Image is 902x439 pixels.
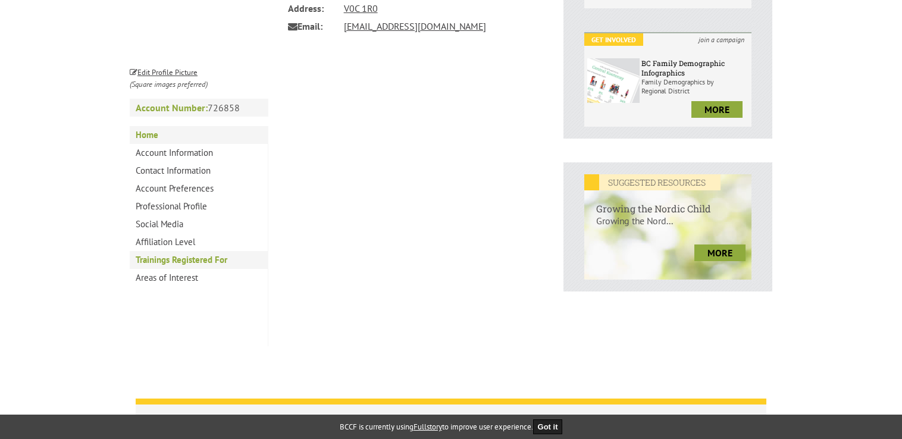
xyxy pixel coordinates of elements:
[130,144,268,162] a: Account Information
[130,126,268,144] a: Home
[130,65,198,77] a: Edit Profile Picture
[130,197,268,215] a: Professional Profile
[330,406,384,429] a: Donate
[130,215,268,233] a: Social Media
[145,406,190,429] a: News
[199,406,248,429] a: About
[414,422,442,432] a: Fullstory
[130,67,198,77] small: Edit Profile Picture
[461,406,516,429] a: Sitemap
[393,406,452,429] a: Contact
[130,180,268,197] a: Account Preferences
[288,17,336,35] span: Email
[584,190,751,215] h6: Growing the Nordic Child
[130,162,268,180] a: Contact Information
[641,58,748,77] h6: BC Family Demographic Infographics
[344,20,486,32] a: [EMAIL_ADDRESS][DOMAIN_NAME]
[257,406,321,429] a: Programs
[130,233,268,251] a: Affiliation Level
[641,77,748,95] p: Family Demographics by Regional District
[584,174,721,190] em: SUGGESTED RESOURCES
[691,101,743,118] a: more
[694,244,746,261] a: more
[136,102,208,114] strong: Account Number:
[130,269,268,287] a: Areas of Interest
[691,33,751,46] i: join a campaign
[344,2,378,14] a: V0C 1R0
[584,215,751,239] p: Growing the Nord...
[130,79,208,89] i: (Square images preferred)
[130,251,268,269] a: Trainings Registered For
[130,99,268,117] p: 726858
[584,33,643,46] em: Get Involved
[533,419,563,434] button: Got it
